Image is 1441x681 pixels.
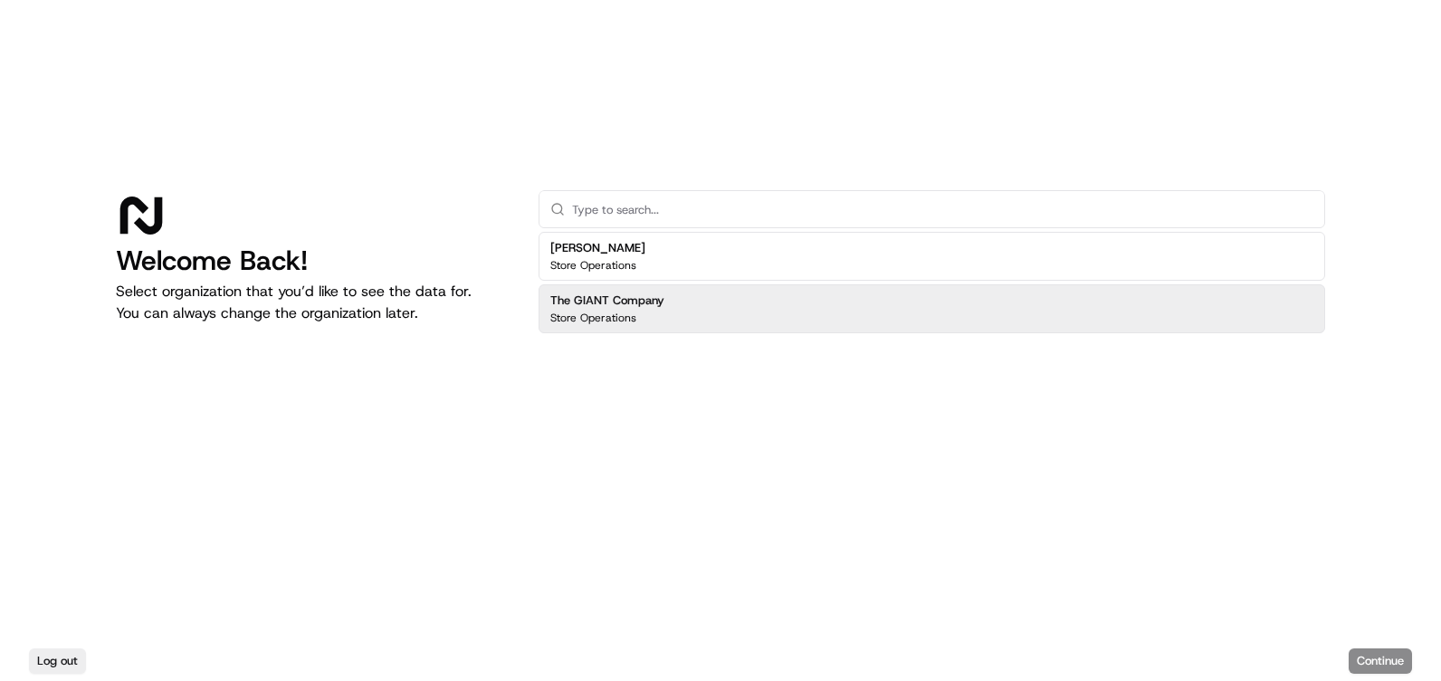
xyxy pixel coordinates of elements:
[550,240,645,256] h2: [PERSON_NAME]
[572,191,1313,227] input: Type to search...
[29,648,86,674] button: Log out
[539,228,1325,337] div: Suggestions
[550,258,636,273] p: Store Operations
[550,293,664,309] h2: The GIANT Company
[550,311,636,325] p: Store Operations
[116,245,510,277] h1: Welcome Back!
[116,281,510,324] p: Select organization that you’d like to see the data for. You can always change the organization l...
